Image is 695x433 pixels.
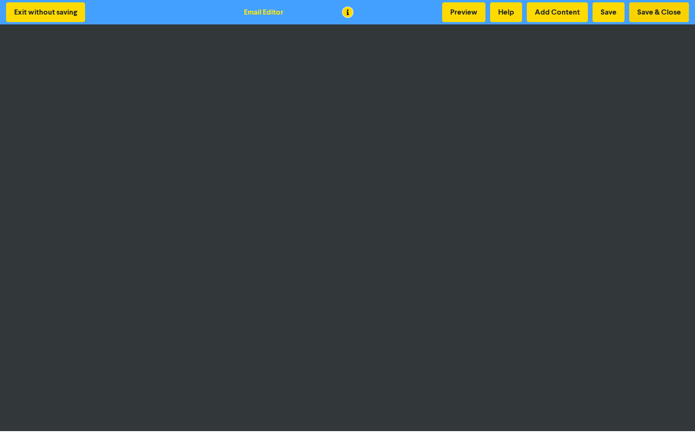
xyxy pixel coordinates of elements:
button: Exit without saving [6,2,85,22]
button: Save & Close [629,2,689,22]
button: Save [593,2,625,22]
button: Help [490,2,522,22]
button: Add Content [527,2,588,22]
button: Preview [442,2,485,22]
div: Email Editor [244,7,283,18]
